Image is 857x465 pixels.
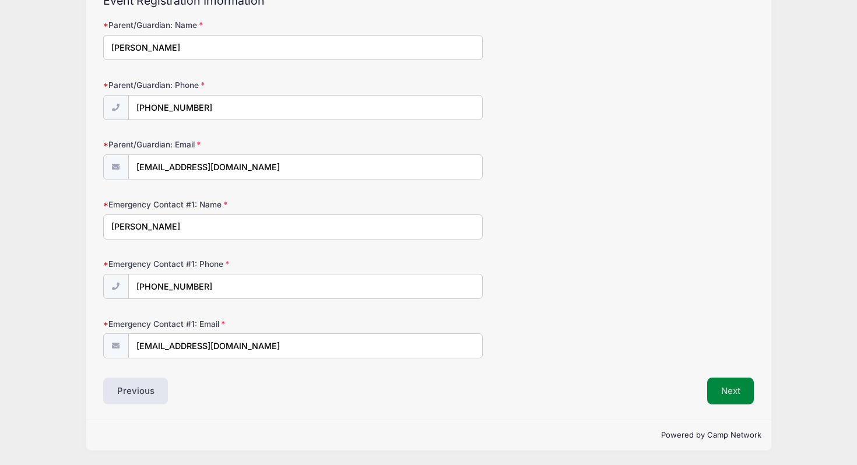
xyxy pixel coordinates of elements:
[103,139,320,150] label: Parent/Guardian: Email
[128,333,483,358] input: email@email.com
[103,199,320,210] label: Emergency Contact #1: Name
[128,95,483,120] input: (xxx) xxx-xxxx
[707,378,754,404] button: Next
[103,378,168,404] button: Previous
[103,19,320,31] label: Parent/Guardian: Name
[128,154,483,179] input: email@email.com
[128,274,483,299] input: (xxx) xxx-xxxx
[103,79,320,91] label: Parent/Guardian: Phone
[103,258,320,270] label: Emergency Contact #1: Phone
[103,318,320,330] label: Emergency Contact #1: Email
[96,429,762,441] p: Powered by Camp Network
